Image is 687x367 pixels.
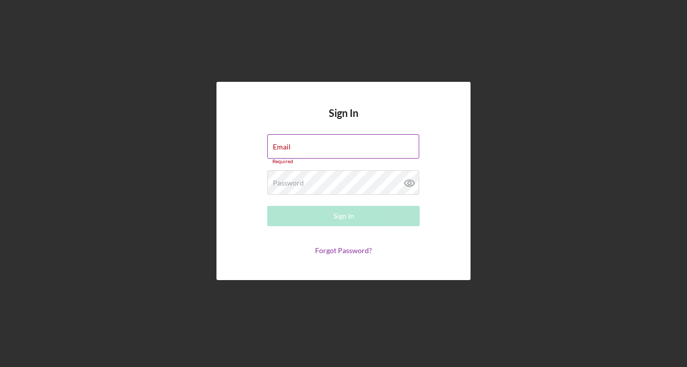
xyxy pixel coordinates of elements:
[273,143,291,151] label: Email
[315,246,372,255] a: Forgot Password?
[333,206,354,226] div: Sign In
[267,206,420,226] button: Sign In
[267,159,420,165] div: Required
[273,179,304,187] label: Password
[329,107,358,134] h4: Sign In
